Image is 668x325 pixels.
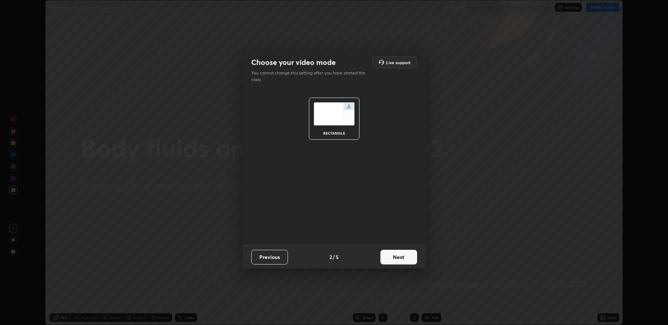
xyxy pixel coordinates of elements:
button: Previous [251,250,288,264]
h4: 2 [329,253,332,261]
h2: Choose your video mode [251,58,336,67]
h5: Live support [386,60,410,65]
h4: 5 [336,253,339,261]
h4: / [333,253,335,261]
div: rectangle [320,131,349,135]
button: Next [380,250,417,264]
p: You cannot change this setting after you have started the class [251,70,370,83]
img: normalScreenIcon.ae25ed63.svg [314,102,355,125]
